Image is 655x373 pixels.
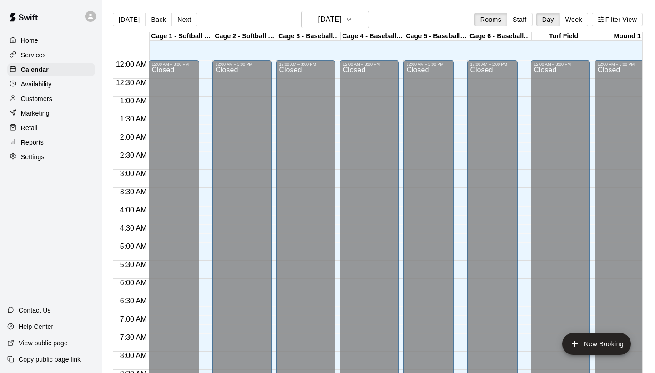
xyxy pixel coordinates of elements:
[151,62,196,66] div: 12:00 AM – 3:00 PM
[597,62,642,66] div: 12:00 AM – 3:00 PM
[118,352,149,359] span: 8:00 AM
[118,170,149,177] span: 3:00 AM
[559,13,588,26] button: Week
[145,13,172,26] button: Back
[21,94,52,103] p: Customers
[150,32,213,41] div: Cage 1 - Softball (Hack Attack)
[21,80,52,89] p: Availability
[7,136,95,149] a: Reports
[19,355,81,364] p: Copy public page link
[114,60,149,68] span: 12:00 AM
[21,36,38,45] p: Home
[474,13,507,26] button: Rooms
[118,188,149,196] span: 3:30 AM
[114,79,149,86] span: 12:30 AM
[532,32,595,41] div: Turf Field
[118,279,149,287] span: 6:00 AM
[118,315,149,323] span: 7:00 AM
[406,62,451,66] div: 12:00 AM – 3:00 PM
[468,32,532,41] div: Cage 6 - Baseball (Hack Attack Hand-fed Machine)
[118,242,149,250] span: 5:00 AM
[7,77,95,91] a: Availability
[470,62,515,66] div: 12:00 AM – 3:00 PM
[21,152,45,161] p: Settings
[404,32,468,41] div: Cage 5 - Baseball (HitTrax)
[279,62,333,66] div: 12:00 AM – 3:00 PM
[113,13,146,26] button: [DATE]
[118,261,149,268] span: 5:30 AM
[19,322,53,331] p: Help Center
[118,297,149,305] span: 6:30 AM
[21,138,44,147] p: Reports
[118,333,149,341] span: 7:30 AM
[118,97,149,105] span: 1:00 AM
[19,306,51,315] p: Contact Us
[7,48,95,62] a: Services
[118,151,149,159] span: 2:30 AM
[21,123,38,132] p: Retail
[7,63,95,76] a: Calendar
[21,109,50,118] p: Marketing
[21,50,46,60] p: Services
[118,224,149,232] span: 4:30 AM
[7,150,95,164] a: Settings
[19,338,68,348] p: View public page
[592,13,643,26] button: Filter View
[213,32,277,41] div: Cage 2 - Softball (Triple Play)
[507,13,533,26] button: Staff
[7,34,95,47] a: Home
[277,32,341,41] div: Cage 3 - Baseball (Triple Play)
[118,133,149,141] span: 2:00 AM
[7,106,95,120] a: Marketing
[301,11,369,28] button: [DATE]
[536,13,560,26] button: Day
[215,62,269,66] div: 12:00 AM – 3:00 PM
[341,32,404,41] div: Cage 4 - Baseball (Triple Play)
[318,13,342,26] h6: [DATE]
[562,333,631,355] button: add
[118,115,149,123] span: 1:30 AM
[534,62,587,66] div: 12:00 AM – 3:00 PM
[21,65,49,74] p: Calendar
[7,92,95,106] a: Customers
[118,206,149,214] span: 4:00 AM
[7,121,95,135] a: Retail
[171,13,197,26] button: Next
[343,62,396,66] div: 12:00 AM – 3:00 PM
